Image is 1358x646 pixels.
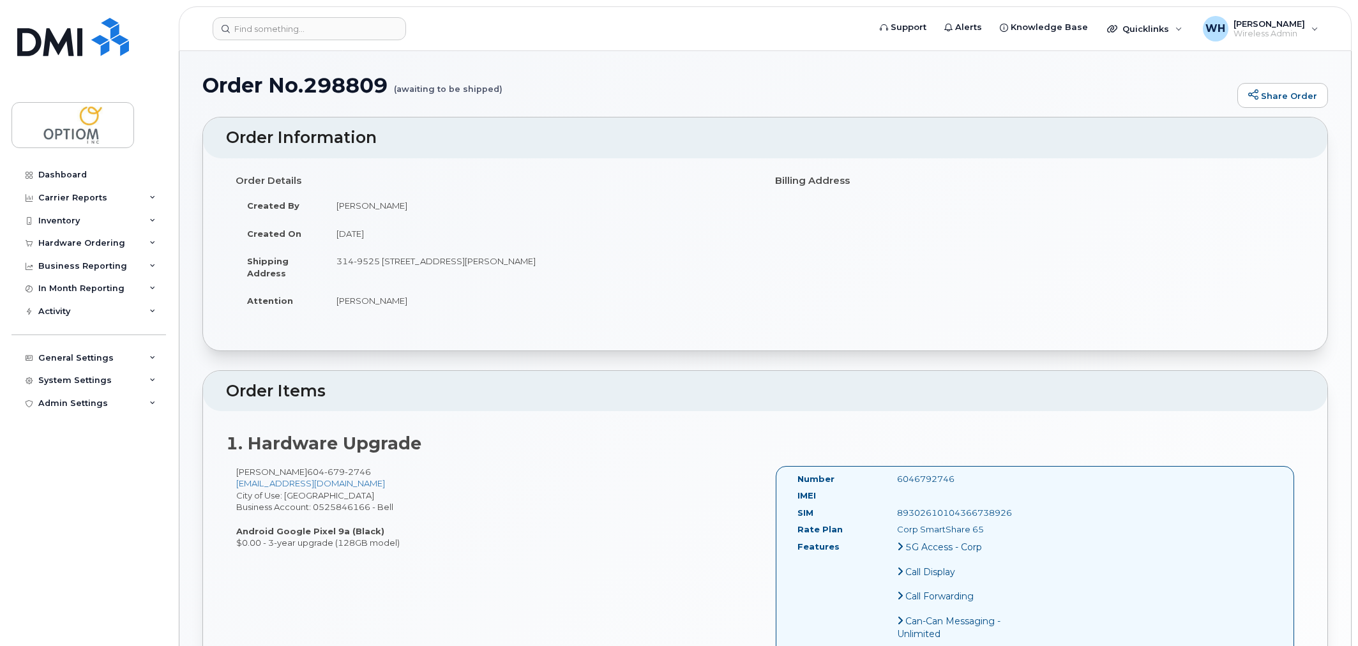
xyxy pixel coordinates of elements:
[247,200,299,211] strong: Created By
[897,615,1000,640] span: Can-Can Messaging - Unlimited
[797,507,813,519] label: SIM
[226,466,766,549] div: [PERSON_NAME] City of Use: [GEOGRAPHIC_DATA] Business Account: 0525846166 - Bell $0.00 - 3-year u...
[905,566,955,578] span: Call Display
[325,192,756,220] td: [PERSON_NAME]
[345,467,371,477] span: 2746
[226,129,1304,147] h2: Order Information
[247,256,289,278] strong: Shipping Address
[325,220,756,248] td: [DATE]
[887,523,1027,536] div: Corp SmartShare 65
[226,382,1304,400] h2: Order Items
[236,176,756,186] h4: Order Details
[775,176,1295,186] h4: Billing Address
[226,433,421,454] strong: 1. Hardware Upgrade
[905,541,982,553] span: 5G Access - Corp
[797,490,816,502] label: IMEI
[905,590,974,602] span: Call Forwarding
[247,296,293,306] strong: Attention
[887,507,1027,519] div: 89302610104366738926
[394,74,502,94] small: (awaiting to be shipped)
[236,478,385,488] a: [EMAIL_ADDRESS][DOMAIN_NAME]
[887,473,1027,485] div: 6046792746
[307,467,371,477] span: 604
[324,467,345,477] span: 679
[797,523,843,536] label: Rate Plan
[1237,83,1328,109] a: Share Order
[236,526,384,536] strong: Android Google Pixel 9a (Black)
[797,473,834,485] label: Number
[325,287,756,315] td: [PERSON_NAME]
[202,74,1231,96] h1: Order No.298809
[325,247,756,287] td: 314-9525 [STREET_ADDRESS][PERSON_NAME]
[797,541,840,553] label: Features
[247,229,301,239] strong: Created On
